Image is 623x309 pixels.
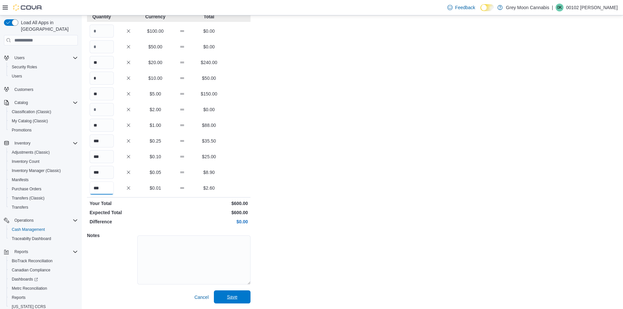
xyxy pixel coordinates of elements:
[9,72,25,80] a: Users
[170,200,248,207] p: $600.00
[557,4,562,11] span: 0K
[7,284,80,293] button: Metrc Reconciliation
[9,126,78,134] span: Promotions
[143,138,167,144] p: $0.25
[14,100,28,105] span: Catalog
[7,116,80,126] button: My Catalog (Classic)
[12,150,50,155] span: Adjustments (Classic)
[143,13,167,20] p: Currency
[7,225,80,234] button: Cash Management
[12,236,51,241] span: Traceabilty Dashboard
[12,54,27,62] button: Users
[12,168,61,173] span: Inventory Manager (Classic)
[9,226,47,233] a: Cash Management
[143,59,167,66] p: $20.00
[12,216,36,224] button: Operations
[90,72,114,85] input: Quantity
[13,4,43,11] img: Cova
[7,203,80,212] button: Transfers
[12,99,30,107] button: Catalog
[214,290,251,303] button: Save
[12,295,26,300] span: Reports
[90,25,114,38] input: Quantity
[445,1,478,14] a: Feedback
[9,194,47,202] a: Transfers (Classic)
[197,185,221,191] p: $2.60
[9,275,78,283] span: Dashboards
[7,107,80,116] button: Classification (Classic)
[7,275,80,284] a: Dashboards
[143,43,167,50] p: $50.00
[9,176,78,184] span: Manifests
[7,148,80,157] button: Adjustments (Classic)
[170,209,248,216] p: $600.00
[455,4,475,11] span: Feedback
[90,181,114,195] input: Quantity
[9,63,78,71] span: Security Roles
[90,13,114,20] p: Quantity
[90,103,114,116] input: Quantity
[1,98,80,107] button: Catalog
[9,203,31,211] a: Transfers
[7,62,80,72] button: Security Roles
[143,91,167,97] p: $5.00
[7,256,80,266] button: BioTrack Reconciliation
[7,184,80,194] button: Purchase Orders
[90,87,114,100] input: Quantity
[14,141,30,146] span: Inventory
[9,275,41,283] a: Dashboards
[9,167,63,175] a: Inventory Manager (Classic)
[9,266,53,274] a: Canadian Compliance
[197,59,221,66] p: $240.00
[197,122,221,129] p: $88.00
[7,293,80,302] button: Reports
[12,64,37,70] span: Security Roles
[506,4,549,11] p: Grey Moon Cannabis
[143,75,167,81] p: $10.00
[12,227,45,232] span: Cash Management
[1,85,80,94] button: Customers
[12,139,33,147] button: Inventory
[14,55,25,60] span: Users
[12,267,50,273] span: Canadian Compliance
[9,266,78,274] span: Canadian Compliance
[9,294,78,301] span: Reports
[197,138,221,144] p: $35.50
[143,106,167,113] p: $2.00
[12,118,48,124] span: My Catalog (Classic)
[9,235,78,243] span: Traceabilty Dashboard
[170,218,248,225] p: $0.00
[7,194,80,203] button: Transfers (Classic)
[9,167,78,175] span: Inventory Manager (Classic)
[12,177,28,182] span: Manifests
[12,85,78,94] span: Customers
[7,157,80,166] button: Inventory Count
[143,169,167,176] p: $0.05
[90,119,114,132] input: Quantity
[556,4,563,11] div: 00102 Kristian Serna
[9,126,34,134] a: Promotions
[1,53,80,62] button: Users
[90,166,114,179] input: Quantity
[197,75,221,81] p: $50.00
[197,106,221,113] p: $0.00
[18,19,78,32] span: Load All Apps in [GEOGRAPHIC_DATA]
[7,72,80,81] button: Users
[12,277,38,282] span: Dashboards
[12,248,78,256] span: Reports
[1,139,80,148] button: Inventory
[14,87,33,92] span: Customers
[9,226,78,233] span: Cash Management
[90,209,167,216] p: Expected Total
[9,176,31,184] a: Manifests
[197,153,221,160] p: $25.00
[7,234,80,243] button: Traceabilty Dashboard
[90,150,114,163] input: Quantity
[9,185,78,193] span: Purchase Orders
[197,91,221,97] p: $150.00
[197,13,221,20] p: Total
[9,117,51,125] a: My Catalog (Classic)
[90,200,167,207] p: Your Total
[197,43,221,50] p: $0.00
